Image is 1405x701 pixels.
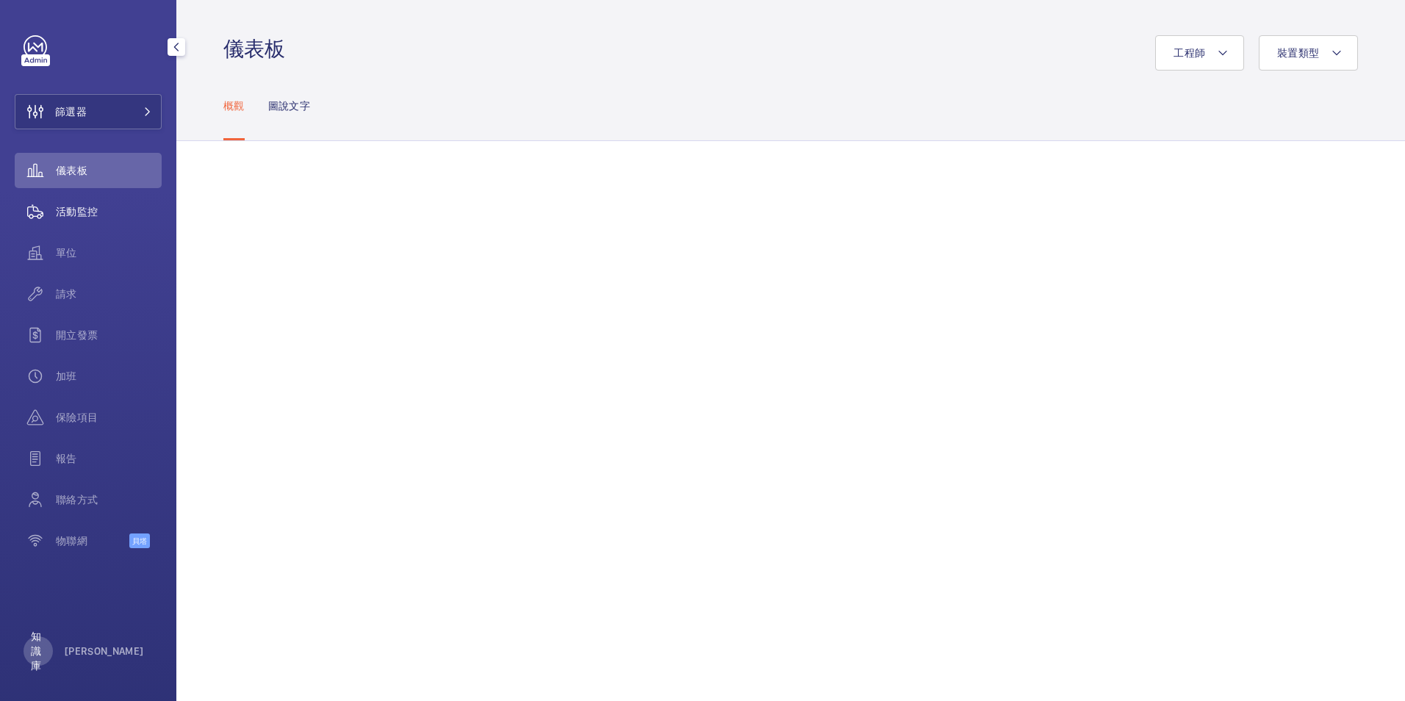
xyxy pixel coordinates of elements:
[15,94,162,129] button: 篩選器
[56,369,162,384] span: 加班
[129,533,150,548] span: 貝塔
[56,287,162,301] span: 請求
[1155,35,1244,71] button: 工程師
[1277,47,1319,59] span: 裝置類型
[223,98,245,113] p: 概觀
[56,245,162,260] span: 單位
[31,629,46,673] p: 知識庫
[56,492,162,507] span: 聯絡方式
[56,410,162,425] span: 保險項目
[56,163,162,178] span: 儀表板
[1174,47,1205,59] span: 工程師
[1259,35,1358,71] button: 裝置類型
[55,104,87,119] span: 篩選器
[268,98,310,113] p: 圖說文字
[56,533,129,548] span: 物聯網
[56,451,162,466] span: 報告
[56,328,162,342] span: 開立發票
[56,204,162,219] span: 活動監控
[65,644,144,658] p: [PERSON_NAME]
[223,35,294,62] h1: 儀表板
